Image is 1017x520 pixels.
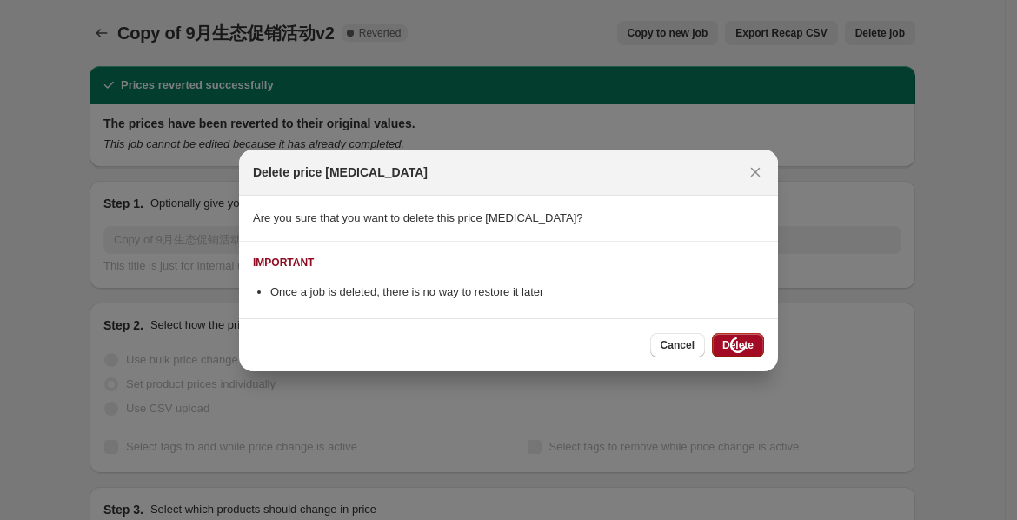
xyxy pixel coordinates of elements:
span: Cancel [661,338,695,352]
button: Cancel [650,333,705,357]
button: Close [743,160,768,184]
li: Once a job is deleted, there is no way to restore it later [270,283,764,301]
span: Are you sure that you want to delete this price [MEDICAL_DATA]? [253,211,583,224]
div: IMPORTANT [253,256,314,270]
h2: Delete price [MEDICAL_DATA] [253,163,428,181]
